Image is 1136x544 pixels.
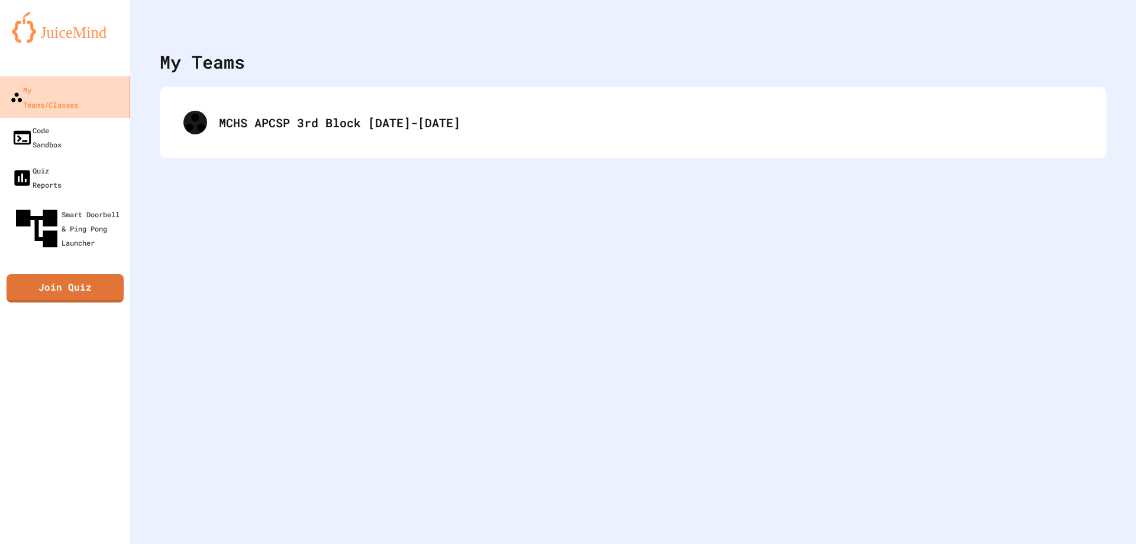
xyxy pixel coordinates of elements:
div: Code Sandbox [12,123,62,152]
div: MCHS APCSP 3rd Block [DATE]-[DATE] [219,114,1083,131]
img: logo-orange.svg [12,12,118,43]
a: Join Quiz [7,274,124,302]
div: My Teams [160,49,245,75]
div: Smart Doorbell & Ping Pong Launcher [12,204,125,253]
div: MCHS APCSP 3rd Block [DATE]-[DATE] [172,99,1095,146]
div: My Teams/Classes [10,82,78,111]
div: Quiz Reports [12,163,62,192]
